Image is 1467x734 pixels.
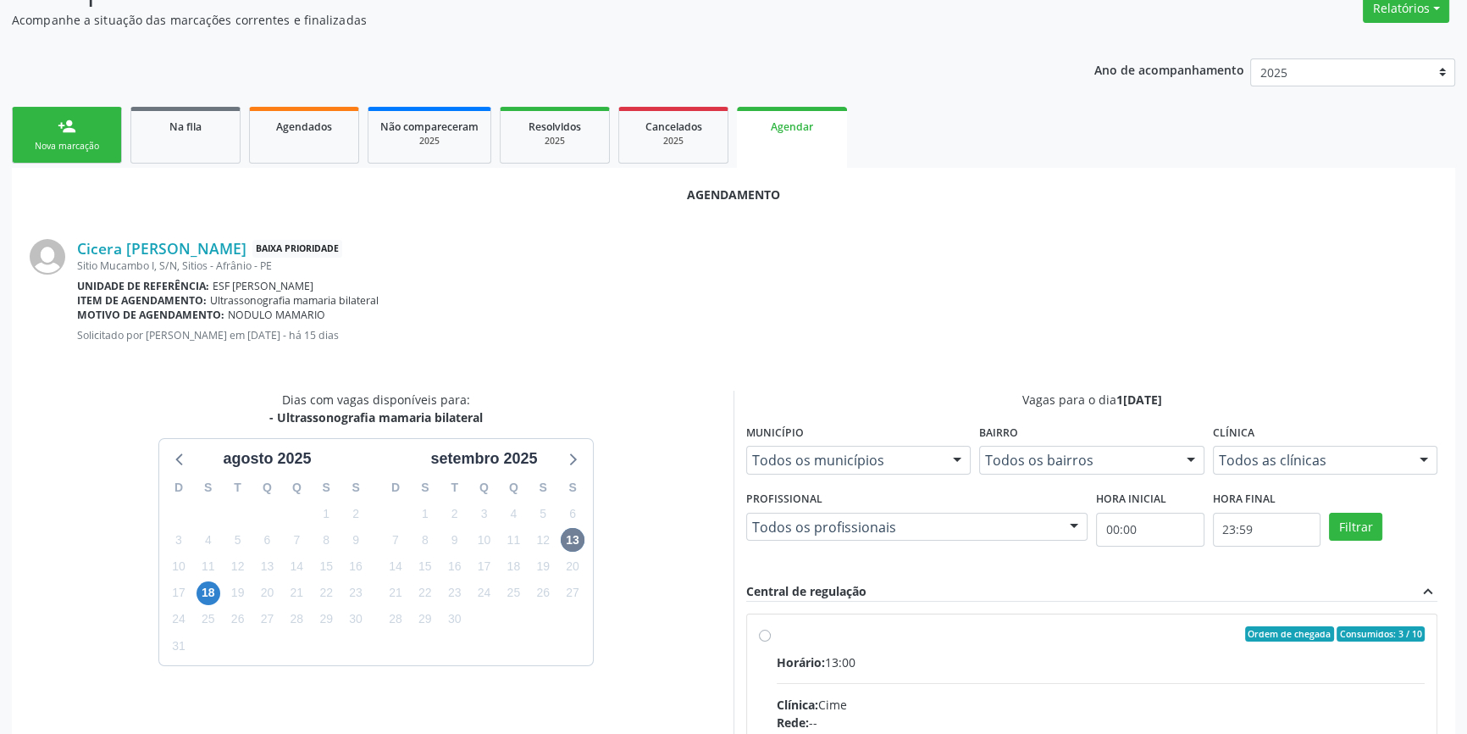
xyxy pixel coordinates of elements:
[531,581,555,605] span: sexta-feira, 26 de setembro de 2025
[269,391,483,426] div: Dias com vagas disponíveis para:
[561,528,584,552] span: sábado, 13 de setembro de 2025
[197,581,220,605] span: segunda-feira, 18 de agosto de 2025
[472,502,495,525] span: quarta-feira, 3 de setembro de 2025
[285,555,308,579] span: quinta-feira, 14 de agosto de 2025
[276,120,332,134] span: Agendados
[197,555,220,579] span: segunda-feira, 11 de agosto de 2025
[469,475,499,501] div: Q
[979,420,1018,447] label: Bairro
[344,555,368,579] span: sábado, 16 de agosto de 2025
[443,581,467,605] span: terça-feira, 23 de setembro de 2025
[255,608,279,631] span: quarta-feira, 27 de agosto de 2025
[282,475,312,501] div: Q
[746,582,866,601] div: Central de regulação
[501,528,525,552] span: quinta-feira, 11 de setembro de 2025
[167,528,191,552] span: domingo, 3 de agosto de 2025
[216,448,318,470] div: agosto 2025
[1245,626,1334,642] span: Ordem de chegada
[380,120,479,134] span: Não compareceram
[77,308,224,322] b: Motivo de agendamento:
[472,581,495,605] span: quarta-feira, 24 de setembro de 2025
[1213,487,1276,513] label: Hora final
[226,555,250,579] span: terça-feira, 12 de agosto de 2025
[344,502,368,525] span: sábado, 2 de agosto de 2025
[985,452,1169,469] span: Todos os bairros
[512,135,597,147] div: 2025
[77,239,246,258] a: Cicera [PERSON_NAME]
[1096,513,1204,547] input: Selecione o horário
[223,475,252,501] div: T
[252,475,282,501] div: Q
[746,487,822,513] label: Profissional
[1419,582,1437,601] i: expand_less
[631,135,716,147] div: 2025
[1213,513,1321,547] input: Selecione o horário
[314,502,338,525] span: sexta-feira, 1 de agosto de 2025
[472,528,495,552] span: quarta-feira, 10 de setembro de 2025
[645,120,702,134] span: Cancelados
[558,475,588,501] div: S
[1219,452,1403,469] span: Todos as clínicas
[384,581,407,605] span: domingo, 21 de setembro de 2025
[1094,58,1244,80] p: Ano de acompanhamento
[777,653,1425,671] div: 13:00
[777,697,818,713] span: Clínica:
[314,581,338,605] span: sexta-feira, 22 de agosto de 2025
[312,475,341,501] div: S
[529,475,558,501] div: S
[25,140,109,153] div: Nova marcação
[746,391,1437,409] div: Vagas para o dia
[771,120,813,134] span: Agendar
[410,475,440,501] div: S
[197,608,220,631] span: segunda-feira, 25 de agosto de 2025
[440,475,469,501] div: T
[255,581,279,605] span: quarta-feira, 20 de agosto de 2025
[413,528,437,552] span: segunda-feira, 8 de setembro de 2025
[499,475,529,501] div: Q
[210,293,379,308] span: Ultrassonografia mamaria bilateral
[384,555,407,579] span: domingo, 14 de setembro de 2025
[344,528,368,552] span: sábado, 9 de agosto de 2025
[501,502,525,525] span: quinta-feira, 4 de setembro de 2025
[413,581,437,605] span: segunda-feira, 22 de setembro de 2025
[314,528,338,552] span: sexta-feira, 8 de agosto de 2025
[77,328,1437,342] p: Solicitado por [PERSON_NAME] em [DATE] - há 15 dias
[226,608,250,631] span: terça-feira, 26 de agosto de 2025
[285,581,308,605] span: quinta-feira, 21 de agosto de 2025
[501,581,525,605] span: quinta-feira, 25 de setembro de 2025
[501,555,525,579] span: quinta-feira, 18 de setembro de 2025
[164,475,194,501] div: D
[77,279,209,293] b: Unidade de referência:
[314,608,338,631] span: sexta-feira, 29 de agosto de 2025
[255,528,279,552] span: quarta-feira, 6 de agosto de 2025
[380,135,479,147] div: 2025
[58,117,76,136] div: person_add
[269,409,483,426] div: - Ultrassonografia mamaria bilateral
[285,528,308,552] span: quinta-feira, 7 de agosto de 2025
[1337,626,1425,642] span: Consumidos: 3 / 10
[30,186,1437,203] div: Agendamento
[443,555,467,579] span: terça-feira, 16 de setembro de 2025
[472,555,495,579] span: quarta-feira, 17 de setembro de 2025
[226,581,250,605] span: terça-feira, 19 de agosto de 2025
[443,528,467,552] span: terça-feira, 9 de setembro de 2025
[167,634,191,658] span: domingo, 31 de agosto de 2025
[531,528,555,552] span: sexta-feira, 12 de setembro de 2025
[381,475,411,501] div: D
[12,11,1022,29] p: Acompanhe a situação das marcações correntes e finalizadas
[777,715,809,731] span: Rede:
[228,308,325,322] span: NODULO MAMARIO
[252,240,342,258] span: Baixa Prioridade
[1213,420,1254,447] label: Clínica
[443,502,467,525] span: terça-feira, 2 de setembro de 2025
[226,528,250,552] span: terça-feira, 5 de agosto de 2025
[1116,392,1162,408] span: 1[DATE]
[167,581,191,605] span: domingo, 17 de agosto de 2025
[752,519,1053,536] span: Todos os profissionais
[777,696,1425,714] div: Cime
[341,475,371,501] div: S
[384,528,407,552] span: domingo, 7 de setembro de 2025
[529,120,581,134] span: Resolvidos
[213,279,313,293] span: ESF [PERSON_NAME]
[777,714,1425,731] div: --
